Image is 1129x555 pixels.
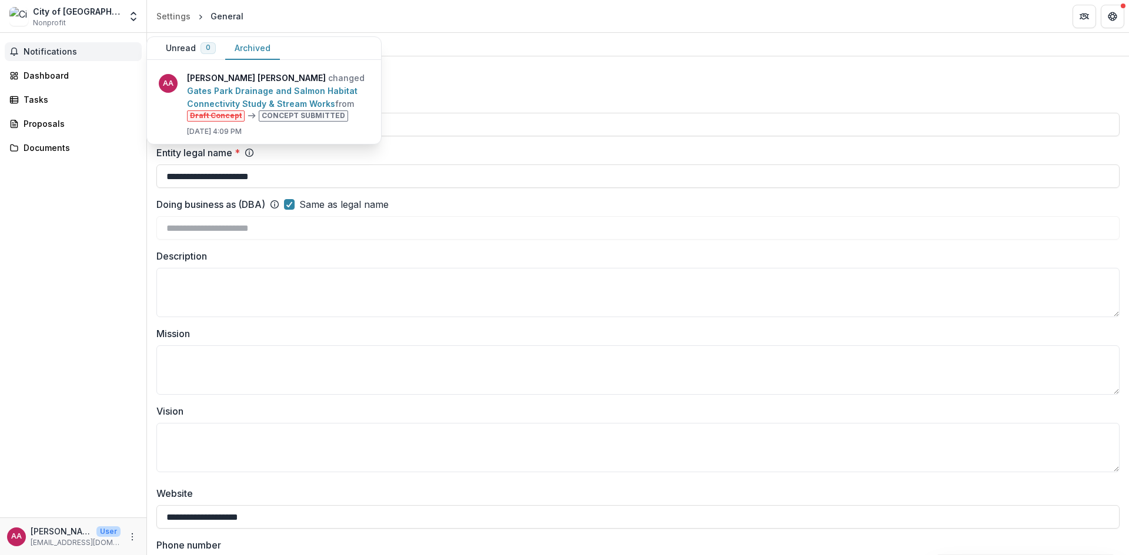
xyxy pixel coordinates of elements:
[31,525,92,537] p: [PERSON_NAME] [PERSON_NAME]
[5,114,142,133] a: Proposals
[206,43,211,52] span: 0
[299,197,389,211] span: Same as legal name
[156,33,199,56] a: General
[203,33,236,56] a: Team
[24,47,137,57] span: Notifications
[96,526,121,537] p: User
[9,7,28,26] img: City of Port Coquitlam
[5,138,142,157] a: Documents
[156,35,199,52] div: General
[33,5,121,18] div: City of [GEOGRAPHIC_DATA]
[156,327,1113,341] label: Mission
[24,69,132,82] div: Dashboard
[156,37,225,60] button: Unread
[152,8,248,25] nav: breadcrumb
[241,33,310,56] a: Authentication
[24,142,132,154] div: Documents
[156,10,191,22] div: Settings
[33,18,66,28] span: Nonprofit
[156,538,1113,552] label: Phone number
[125,530,139,544] button: More
[156,146,240,160] label: Entity legal name
[11,533,22,540] div: Ajai Varghese Alex
[5,42,142,61] button: Notifications
[156,197,265,211] label: Doing business as (DBA)
[187,72,369,122] p: changed from
[156,404,1113,418] label: Vision
[5,90,142,109] a: Tasks
[24,93,132,106] div: Tasks
[5,66,142,85] a: Dashboard
[156,66,1120,80] h2: Profile information
[1073,5,1096,28] button: Partners
[156,249,1113,263] label: Description
[241,35,310,52] div: Authentication
[24,117,132,130] div: Proposals
[31,537,121,548] p: [EMAIL_ADDRESS][DOMAIN_NAME]
[203,35,236,52] div: Team
[225,37,280,60] button: Archived
[1101,5,1124,28] button: Get Help
[211,10,243,22] div: General
[125,5,142,28] button: Open entity switcher
[152,8,195,25] a: Settings
[156,486,1113,500] label: Website
[187,86,358,109] a: Gates Park Drainage and Salmon Habitat Connectivity Study & Stream Works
